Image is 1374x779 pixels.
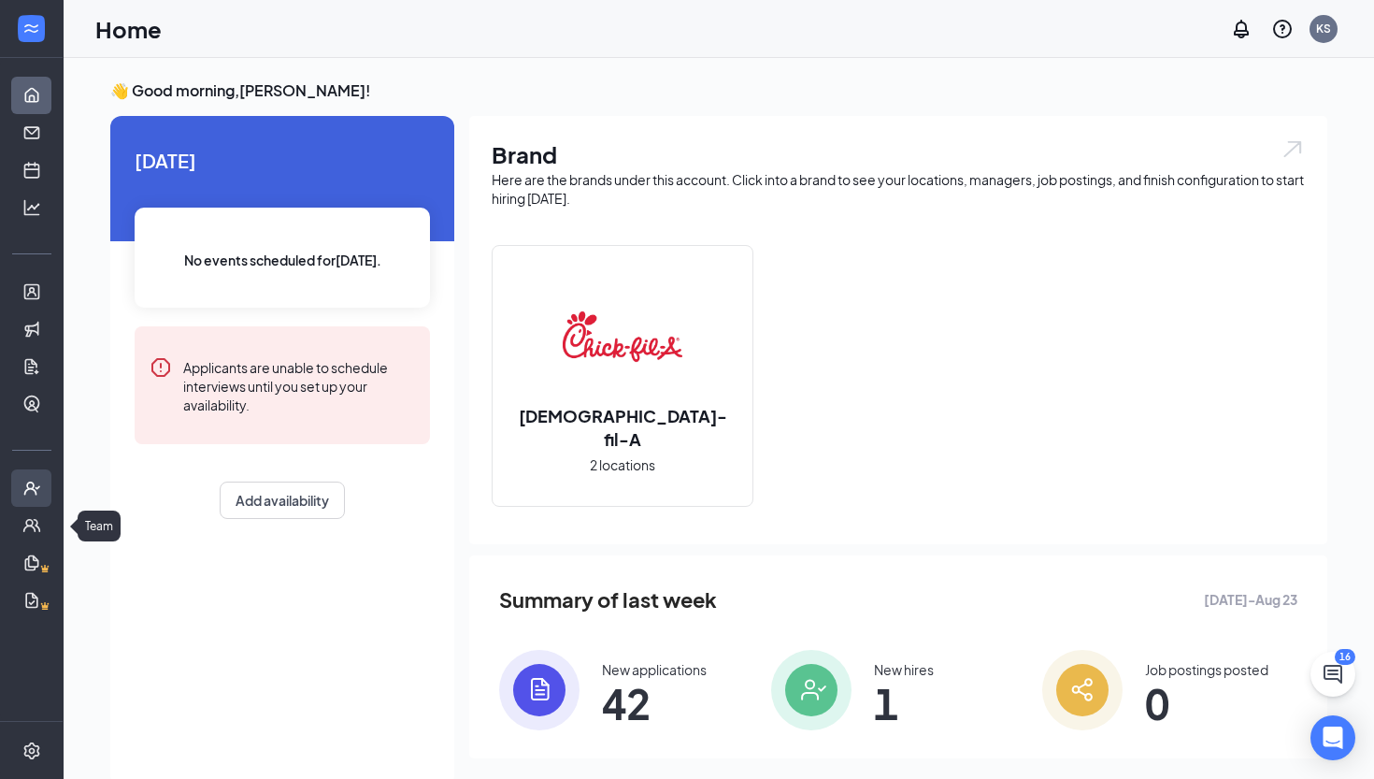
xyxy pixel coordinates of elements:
[22,198,41,217] svg: Analysis
[110,80,1327,101] h3: 👋 Good morning, [PERSON_NAME] !
[22,479,41,498] svg: UserCheck
[95,13,162,45] h1: Home
[1335,649,1355,665] div: 16
[1042,650,1123,730] img: icon
[499,650,580,730] img: icon
[78,511,121,541] div: Team
[771,650,852,730] img: icon
[1281,138,1305,160] img: open.6027fd2a22e1237b5b06.svg
[21,19,40,37] svg: WorkstreamLogo
[1230,18,1252,40] svg: Notifications
[874,686,934,720] span: 1
[1145,686,1268,720] span: 0
[183,356,415,414] div: Applicants are unable to schedule interviews until you set up your availability.
[1310,715,1355,760] div: Open Intercom Messenger
[1316,21,1331,36] div: KS
[135,146,430,175] span: [DATE]
[220,482,345,519] button: Add availability
[590,454,655,475] span: 2 locations
[493,404,752,451] h2: [DEMOGRAPHIC_DATA]-fil-A
[874,660,934,679] div: New hires
[1310,652,1355,697] button: ChatActive
[1145,660,1268,679] div: Job postings posted
[492,170,1305,208] div: Here are the brands under this account. Click into a brand to see your locations, managers, job p...
[499,584,717,616] span: Summary of last week
[1271,18,1294,40] svg: QuestionInfo
[150,356,172,379] svg: Error
[184,250,381,270] span: No events scheduled for [DATE] .
[22,742,41,760] svg: Settings
[602,660,707,679] div: New applications
[1322,663,1344,685] svg: ChatActive
[563,277,682,397] img: Chick-fil-A
[602,686,707,720] span: 42
[1204,589,1297,610] span: [DATE] - Aug 23
[492,138,1305,170] h1: Brand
